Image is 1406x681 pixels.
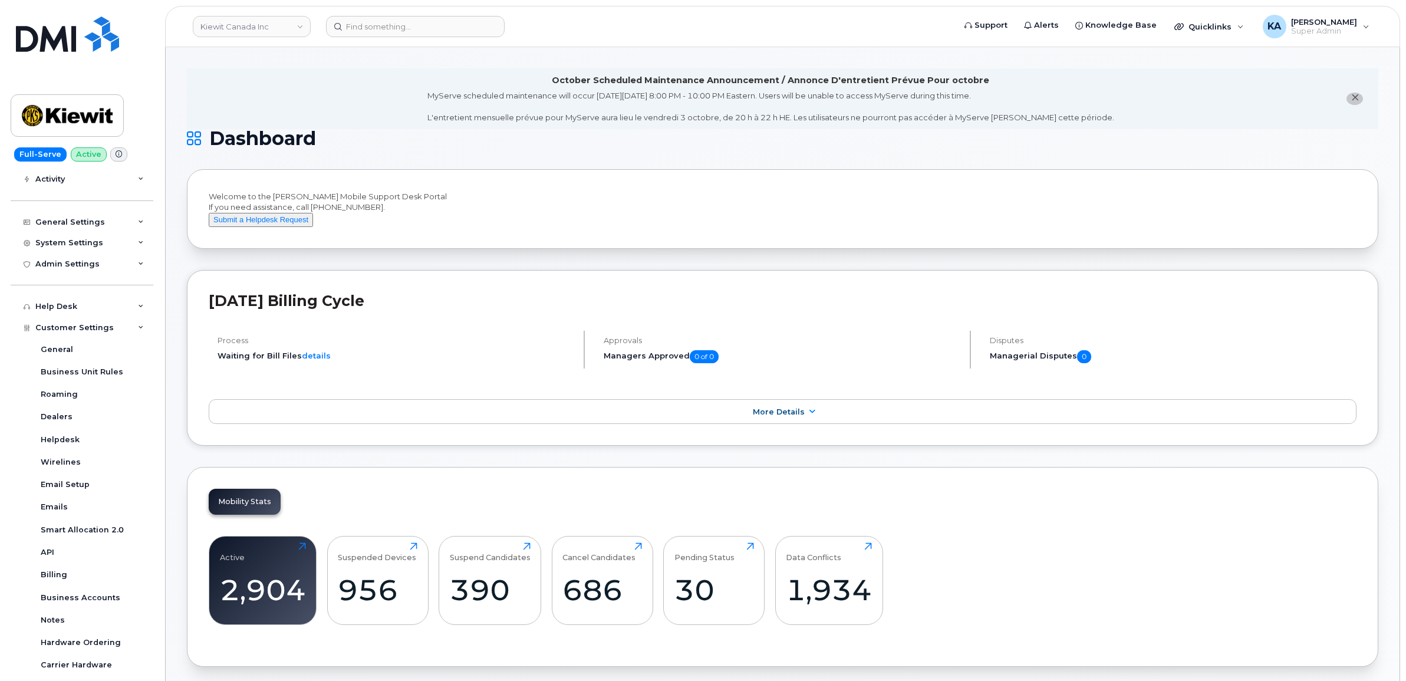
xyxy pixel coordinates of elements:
[562,542,642,618] a: Cancel Candidates686
[450,573,531,607] div: 390
[209,215,313,224] a: Submit a Helpdesk Request
[690,350,719,363] span: 0 of 0
[674,573,754,607] div: 30
[220,573,306,607] div: 2,904
[338,542,416,562] div: Suspended Devices
[1077,350,1091,363] span: 0
[220,542,245,562] div: Active
[990,350,1356,363] h5: Managerial Disputes
[604,350,960,363] h5: Managers Approved
[674,542,754,618] a: Pending Status30
[209,191,1356,228] div: Welcome to the [PERSON_NAME] Mobile Support Desk Portal If you need assistance, call [PHONE_NUMBER].
[218,336,574,345] h4: Process
[786,542,841,562] div: Data Conflicts
[209,130,316,147] span: Dashboard
[209,213,313,228] button: Submit a Helpdesk Request
[450,542,531,562] div: Suspend Candidates
[1346,93,1363,105] button: close notification
[674,542,735,562] div: Pending Status
[990,336,1356,345] h4: Disputes
[220,542,306,618] a: Active2,904
[450,542,531,618] a: Suspend Candidates390
[562,573,642,607] div: 686
[338,573,417,607] div: 956
[427,90,1114,123] div: MyServe scheduled maintenance will occur [DATE][DATE] 8:00 PM - 10:00 PM Eastern. Users will be u...
[604,336,960,345] h4: Approvals
[218,350,574,361] li: Waiting for Bill Files
[753,407,805,416] span: More Details
[1355,630,1397,672] iframe: Messenger Launcher
[786,573,872,607] div: 1,934
[552,74,989,87] div: October Scheduled Maintenance Announcement / Annonce D'entretient Prévue Pour octobre
[209,292,1356,310] h2: [DATE] Billing Cycle
[302,351,331,360] a: details
[338,542,417,618] a: Suspended Devices956
[786,542,872,618] a: Data Conflicts1,934
[562,542,636,562] div: Cancel Candidates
